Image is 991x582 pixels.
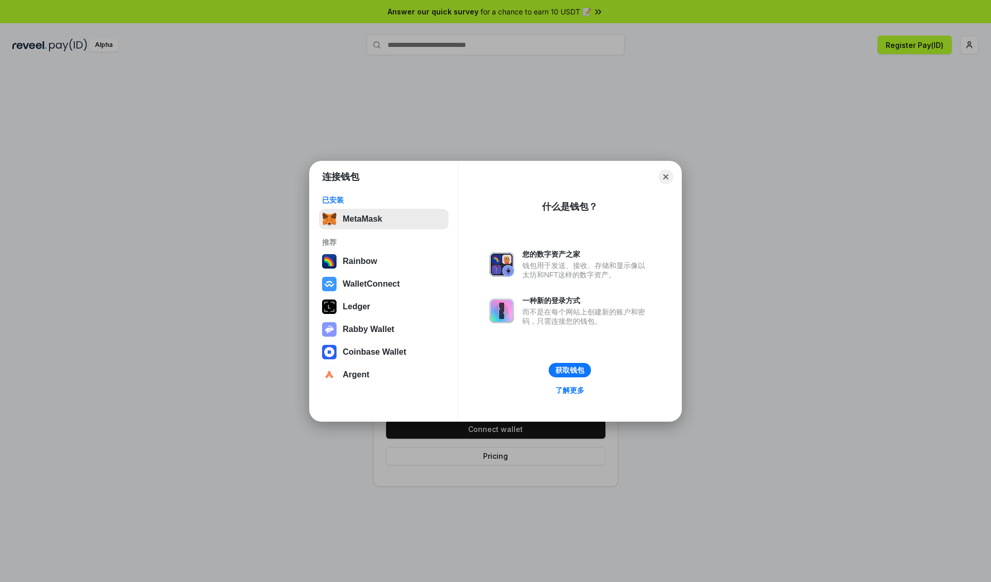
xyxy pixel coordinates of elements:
[319,342,449,362] button: Coinbase Wallet
[319,319,449,340] button: Rabby Wallet
[322,277,337,291] img: svg+xml,%3Csvg%20width%3D%2228%22%20height%3D%2228%22%20viewBox%3D%220%200%2028%2028%22%20fill%3D...
[343,302,370,311] div: Ledger
[542,201,598,213] div: 什么是钱包？
[489,252,514,277] img: svg+xml,%3Csvg%20xmlns%3D%22http%3A%2F%2Fwww.w3.org%2F2000%2Fsvg%22%20fill%3D%22none%22%20viewBox...
[522,250,650,259] div: 您的数字资产之家
[322,238,445,247] div: 推荐
[549,384,590,397] a: 了解更多
[322,322,337,337] img: svg+xml,%3Csvg%20xmlns%3D%22http%3A%2F%2Fwww.w3.org%2F2000%2Fsvg%22%20fill%3D%22none%22%20viewBox...
[522,261,650,279] div: 钱包用于发送、接收、存储和显示像以太坊和NFT这样的数字资产。
[343,279,400,289] div: WalletConnect
[322,300,337,314] img: svg+xml,%3Csvg%20xmlns%3D%22http%3A%2F%2Fwww.w3.org%2F2000%2Fsvg%22%20width%3D%2228%22%20height%3...
[322,345,337,359] img: svg+xml,%3Csvg%20width%3D%2228%22%20height%3D%2228%22%20viewBox%3D%220%200%2028%2028%22%20fill%3D...
[555,365,584,375] div: 获取钱包
[322,254,337,269] img: svg+xml,%3Csvg%20width%3D%22120%22%20height%3D%22120%22%20viewBox%3D%220%200%20120%20120%22%20fil...
[555,386,584,395] div: 了解更多
[319,251,449,272] button: Rainbow
[343,347,406,357] div: Coinbase Wallet
[319,296,449,317] button: Ledger
[343,214,382,224] div: MetaMask
[343,257,377,266] div: Rainbow
[343,325,394,334] div: Rabby Wallet
[343,370,370,379] div: Argent
[319,364,449,385] button: Argent
[322,171,359,183] h1: 连接钱包
[319,274,449,294] button: WalletConnect
[489,298,514,323] img: svg+xml,%3Csvg%20xmlns%3D%22http%3A%2F%2Fwww.w3.org%2F2000%2Fsvg%22%20fill%3D%22none%22%20viewBox...
[549,363,591,377] button: 获取钱包
[322,212,337,226] img: svg+xml,%3Csvg%20fill%3D%22none%22%20height%3D%2233%22%20viewBox%3D%220%200%2035%2033%22%20width%...
[322,195,445,205] div: 已安装
[322,368,337,382] img: svg+xml,%3Csvg%20width%3D%2228%22%20height%3D%2228%22%20viewBox%3D%220%200%2028%2028%22%20fill%3D...
[319,209,449,229] button: MetaMask
[659,170,673,184] button: Close
[522,296,650,305] div: 一种新的登录方式
[522,307,650,326] div: 而不是在每个网站上创建新的账户和密码，只需连接您的钱包。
